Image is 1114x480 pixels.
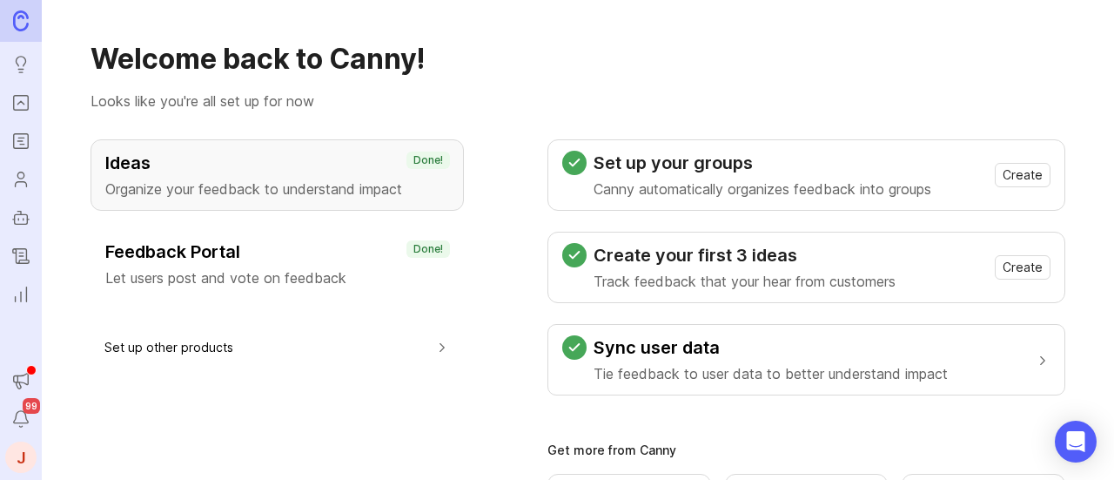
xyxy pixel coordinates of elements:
[91,91,1065,112] p: Looks like you're all set up for now
[91,139,464,211] button: IdeasOrganize your feedback to understand impactDone!
[562,325,1050,395] button: Sync user dataTie feedback to user data to better understand impact
[5,125,37,157] a: Roadmaps
[413,153,443,167] p: Done!
[105,151,449,175] h3: Ideas
[105,267,449,288] p: Let users post and vote on feedback
[104,328,450,367] button: Set up other products
[594,363,948,384] p: Tie feedback to user data to better understand impact
[23,398,40,414] span: 99
[594,271,896,292] p: Track feedback that your hear from customers
[1003,259,1043,276] span: Create
[594,243,896,267] h3: Create your first 3 ideas
[105,240,449,264] h3: Feedback Portal
[547,444,1065,456] div: Get more from Canny
[5,279,37,310] a: Reporting
[995,163,1050,187] button: Create
[5,442,37,473] button: J
[5,365,37,396] button: Announcements
[594,335,948,360] h3: Sync user data
[995,255,1050,280] button: Create
[5,49,37,80] a: Ideas
[5,202,37,233] a: Autopilot
[5,403,37,435] button: Notifications
[5,240,37,272] a: Changelog
[413,242,443,256] p: Done!
[91,228,464,300] button: Feedback PortalLet users post and vote on feedbackDone!
[5,164,37,195] a: Users
[1003,166,1043,184] span: Create
[594,151,931,175] h3: Set up your groups
[105,179,449,199] p: Organize your feedback to understand impact
[5,87,37,118] a: Portal
[91,42,1065,77] h1: Welcome back to Canny!
[594,179,931,199] p: Canny automatically organizes feedback into groups
[1055,421,1097,463] div: Open Intercom Messenger
[13,10,29,30] img: Canny Home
